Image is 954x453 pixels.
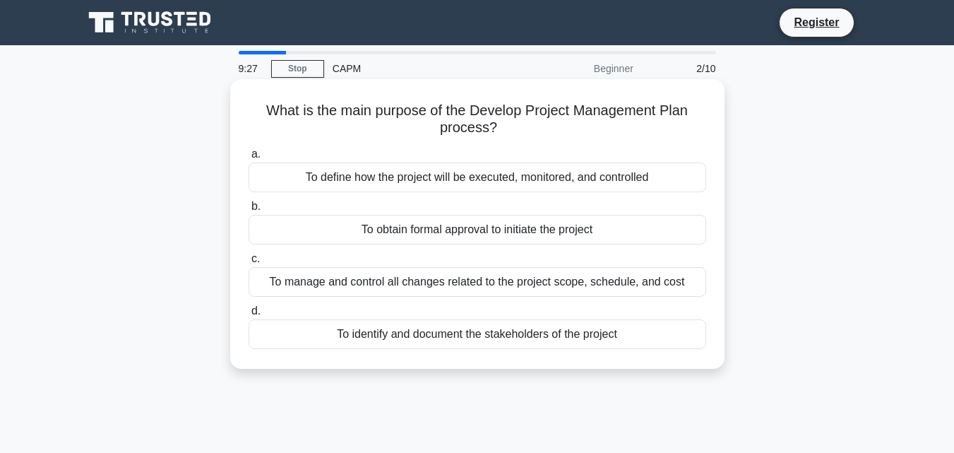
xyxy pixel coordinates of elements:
a: Register [785,13,847,31]
div: Beginner [518,54,642,83]
div: To obtain formal approval to initiate the project [249,215,706,245]
a: Stop [271,60,324,78]
span: a. [251,148,261,160]
span: c. [251,252,260,264]
div: To define how the project will be executed, monitored, and controlled [249,163,706,192]
div: To identify and document the stakeholders of the project [249,319,706,349]
div: 9:27 [230,54,271,83]
h5: What is the main purpose of the Develop Project Management Plan process? [247,102,708,137]
div: CAPM [324,54,518,83]
span: b. [251,200,261,212]
div: To manage and control all changes related to the project scope, schedule, and cost [249,267,706,297]
div: 2/10 [642,54,725,83]
span: d. [251,305,261,317]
